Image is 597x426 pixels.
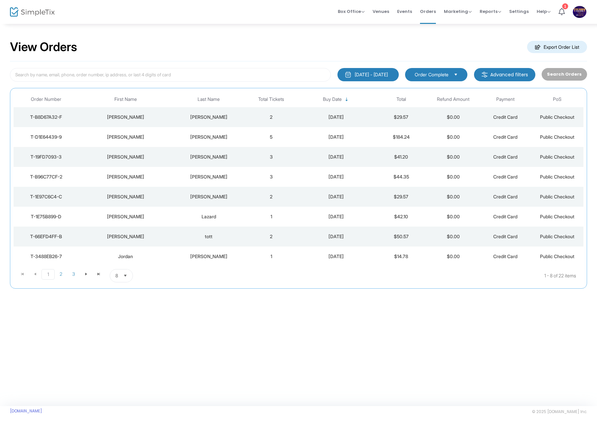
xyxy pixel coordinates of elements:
[299,253,374,260] div: 8/17/2025
[493,194,517,199] span: Credit Card
[245,92,297,107] th: Total Tickets
[299,193,374,200] div: 8/17/2025
[80,154,171,160] div: Patrick
[299,114,374,120] div: 8/17/2025
[427,187,479,207] td: $0.00
[540,214,574,219] span: Public Checkout
[80,134,171,140] div: Keith
[540,234,574,239] span: Public Checkout
[245,227,297,247] td: 2
[375,227,427,247] td: $50.57
[245,247,297,266] td: 1
[245,107,297,127] td: 2
[10,68,331,82] input: Search by name, email, phone, order number, ip address, or last 4 digits of card
[509,3,529,20] span: Settings
[527,41,587,53] m-button: Export Order List
[199,269,576,282] kendo-pager-info: 1 - 8 of 22 items
[397,3,412,20] span: Events
[493,234,517,239] span: Credit Card
[245,127,297,147] td: 5
[15,253,77,260] div: T-3488EB26-7
[532,409,587,414] span: © 2025 [DOMAIN_NAME] Inc.
[15,213,77,220] div: T-1E75B899-D
[80,193,171,200] div: John
[375,207,427,227] td: $42.10
[299,213,374,220] div: 8/17/2025
[92,269,105,279] span: Go to the last page
[198,97,220,102] span: Last Name
[553,97,562,102] span: PoS
[174,174,244,180] div: Friedman
[337,68,399,81] button: [DATE] - [DATE]
[174,193,244,200] div: DiPaolo
[375,247,427,266] td: $14.78
[338,8,365,15] span: Box Office
[540,194,574,199] span: Public Checkout
[345,71,351,78] img: monthly
[427,247,479,266] td: $0.00
[174,114,244,120] div: Cuadra
[80,269,92,279] span: Go to the next page
[375,127,427,147] td: $184.24
[96,271,101,277] span: Go to the last page
[480,8,501,15] span: Reports
[474,68,535,81] m-button: Advanced filters
[115,272,118,279] span: 8
[245,147,297,167] td: 3
[493,174,517,179] span: Credit Card
[80,253,171,260] div: Jordan
[174,253,244,260] div: Oginski
[80,114,171,120] div: Erick
[540,114,574,120] span: Public Checkout
[481,71,488,78] img: filter
[415,71,448,78] span: Order Complete
[174,134,244,140] div: Becker
[114,97,137,102] span: First Name
[245,167,297,187] td: 3
[80,213,171,220] div: Brian
[427,227,479,247] td: $0.00
[373,3,389,20] span: Venues
[493,253,517,259] span: Credit Card
[299,233,374,240] div: 8/17/2025
[427,92,479,107] th: Refund Amount
[31,97,61,102] span: Order Number
[15,134,77,140] div: T-D1E64439-9
[41,269,55,280] span: Page 1
[174,213,244,220] div: Lazard
[420,3,436,20] span: Orders
[80,174,171,180] div: Joshua
[245,187,297,207] td: 2
[537,8,551,15] span: Help
[427,127,479,147] td: $0.00
[84,271,89,277] span: Go to the next page
[299,134,374,140] div: 8/17/2025
[299,174,374,180] div: 8/17/2025
[427,207,479,227] td: $0.00
[67,269,80,279] span: Page 3
[427,107,479,127] td: $0.00
[375,92,427,107] th: Total
[355,71,388,78] div: [DATE] - [DATE]
[375,187,427,207] td: $29.57
[80,233,171,240] div: jeffrey
[375,167,427,187] td: $44.35
[540,154,574,160] span: Public Checkout
[15,154,77,160] div: T-19FD7093-3
[493,114,517,120] span: Credit Card
[245,207,297,227] td: 1
[55,269,67,279] span: Page 2
[174,233,244,240] div: tott
[562,3,568,9] div: 1
[540,134,574,140] span: Public Checkout
[344,97,349,102] span: Sortable
[496,97,514,102] span: Payment
[493,134,517,140] span: Credit Card
[375,107,427,127] td: $29.57
[10,40,77,54] h2: View Orders
[540,174,574,179] span: Public Checkout
[14,92,583,266] div: Data table
[444,8,472,15] span: Marketing
[299,154,374,160] div: 8/17/2025
[427,167,479,187] td: $0.00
